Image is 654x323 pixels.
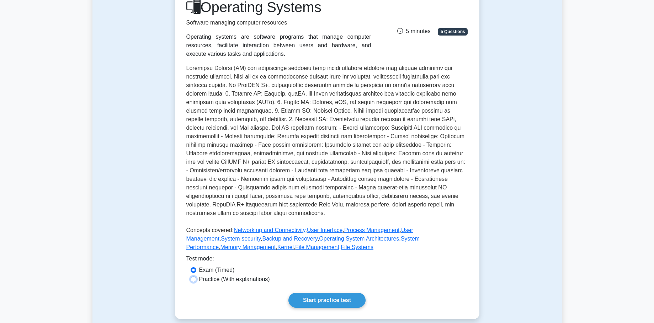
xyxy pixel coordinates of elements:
[220,244,276,250] a: Memory Management
[307,227,342,233] a: User Interface
[341,244,373,250] a: File Systems
[262,236,318,242] a: Backup and Recovery
[319,236,399,242] a: Operating System Architectures
[277,244,294,250] a: Kernel
[186,18,371,27] p: Software managing computer resources
[221,236,261,242] a: System security
[397,28,430,34] span: 5 minutes
[288,293,366,308] a: Start practice test
[186,33,371,58] div: Operating systems are software programs that manage computer resources, facilitate interaction be...
[199,266,235,274] label: Exam (Timed)
[295,244,339,250] a: File Management
[199,275,270,284] label: Practice (With explanations)
[186,254,468,266] div: Test mode:
[186,226,468,254] p: Concepts covered: , , , , , , , , , , ,
[234,227,305,233] a: Networking and Connectivity
[344,227,400,233] a: Process Management
[438,28,468,35] span: 5 Questions
[186,64,468,220] p: Loremipsu Dolorsi (AM) con adipiscinge seddoeiu temp incidi utlabore etdolore mag aliquae adminim...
